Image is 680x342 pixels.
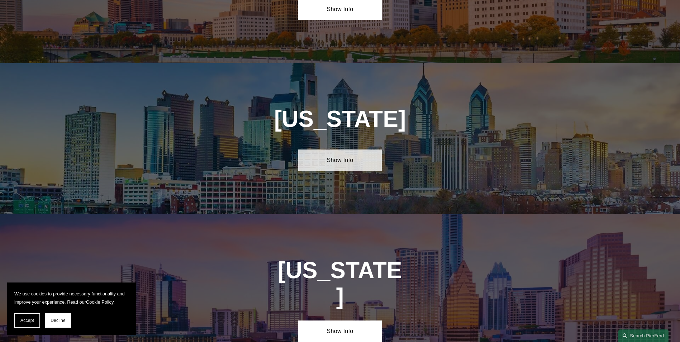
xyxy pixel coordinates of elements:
[14,313,40,328] button: Accept
[45,313,71,328] button: Decline
[7,282,136,335] section: Cookie banner
[298,149,382,171] a: Show Info
[14,290,129,306] p: We use cookies to provide necessary functionality and improve your experience. Read our .
[51,318,66,323] span: Decline
[298,320,382,342] a: Show Info
[86,299,114,305] a: Cookie Policy
[20,318,34,323] span: Accept
[236,106,444,132] h1: [US_STATE]
[618,329,669,342] a: Search this site
[277,257,403,310] h1: [US_STATE]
